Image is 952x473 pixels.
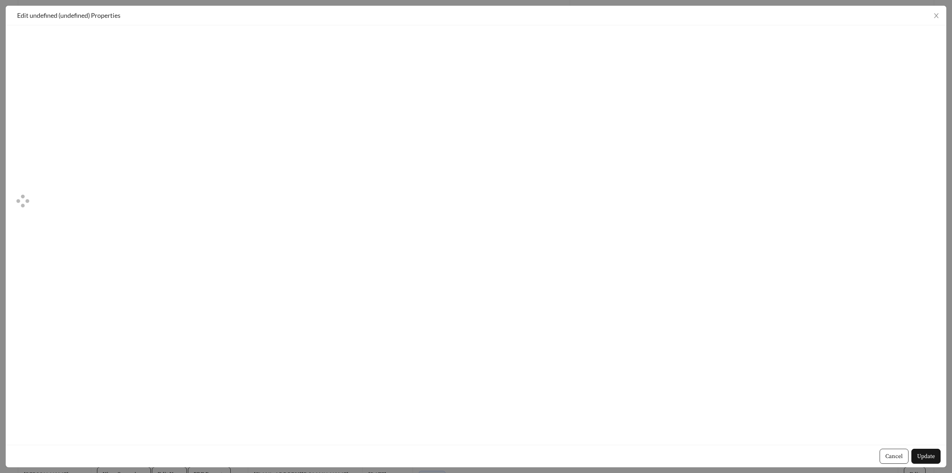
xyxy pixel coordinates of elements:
[933,12,940,19] span: close
[880,449,909,464] button: Cancel
[17,11,935,19] div: Edit undefined (undefined) Properties
[917,452,935,461] span: Update
[911,449,941,464] button: Update
[885,452,903,461] span: Cancel
[926,6,946,26] button: Close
